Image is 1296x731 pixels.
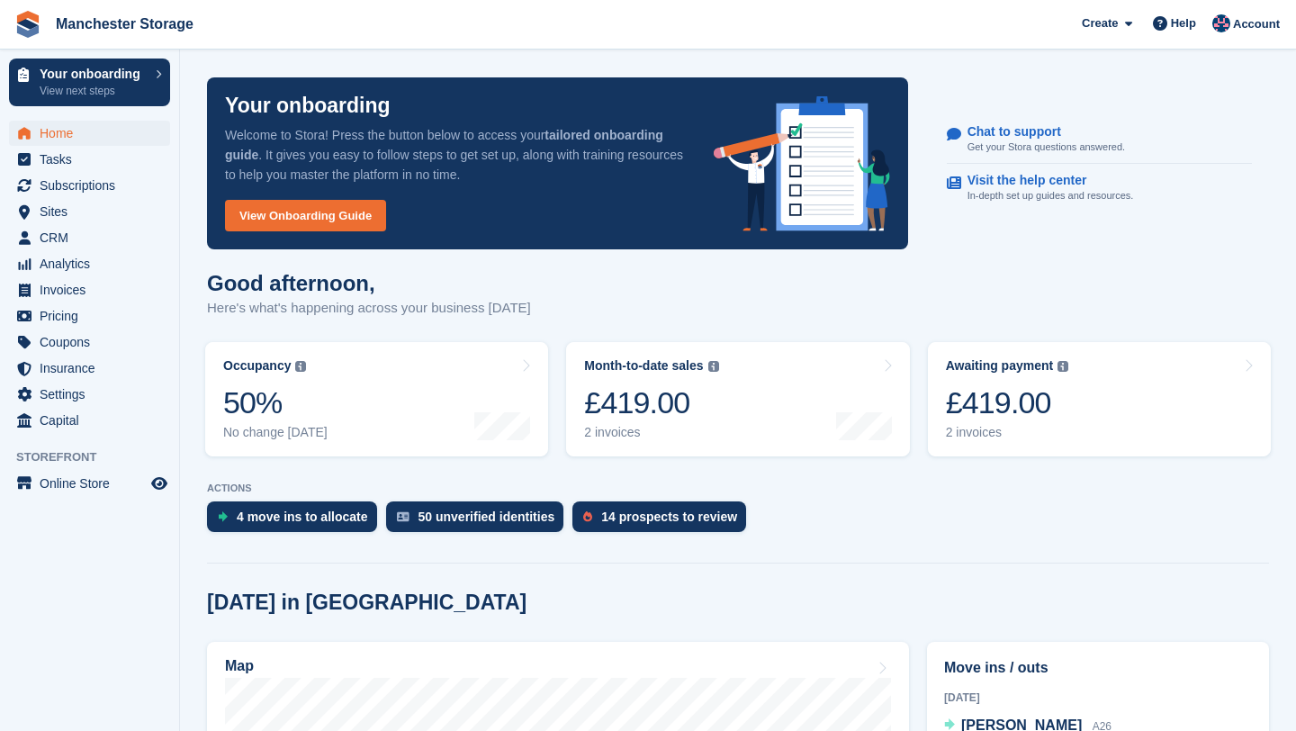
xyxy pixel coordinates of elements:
a: menu [9,199,170,224]
span: Insurance [40,356,148,381]
span: Analytics [40,251,148,276]
a: Month-to-date sales £419.00 2 invoices [566,342,909,456]
img: onboarding-info-6c161a55d2c0e0a8cae90662b2fe09162a5109e8cc188191df67fb4f79e88e88.svg [714,96,890,231]
a: menu [9,408,170,433]
a: menu [9,251,170,276]
a: menu [9,382,170,407]
img: icon-info-grey-7440780725fd019a000dd9b08b2336e03edf1995a4989e88bcd33f0948082b44.svg [295,361,306,372]
img: verify_identity-adf6edd0f0f0b5bbfe63781bf79b02c33cf7c696d77639b501bdc392416b5a36.svg [397,511,409,522]
span: Pricing [40,303,148,329]
h2: [DATE] in [GEOGRAPHIC_DATA] [207,591,526,615]
p: Chat to support [967,124,1111,140]
a: menu [9,356,170,381]
span: Tasks [40,147,148,172]
a: menu [9,225,170,250]
a: Manchester Storage [49,9,201,39]
a: menu [9,121,170,146]
div: Awaiting payment [946,358,1054,374]
span: Sites [40,199,148,224]
h2: Move ins / outs [944,657,1252,679]
a: Preview store [148,473,170,494]
div: 4 move ins to allocate [237,510,368,524]
span: Account [1233,15,1280,33]
span: Subscriptions [40,173,148,198]
a: menu [9,303,170,329]
p: In-depth set up guides and resources. [967,188,1134,203]
img: move_ins_to_allocate_icon-fdf77a2bb77ea45bf5b3d319d69a93e2d87916cf1d5bf7949dd705db3b84f3ca.svg [218,511,228,522]
img: prospect-51fa495bee0391a8d652442698ab0144808aea92771e9ea1ae160a38d050c398.svg [583,511,592,522]
a: menu [9,173,170,198]
div: Occupancy [223,358,291,374]
span: Invoices [40,277,148,302]
a: menu [9,277,170,302]
span: Home [40,121,148,146]
a: 50 unverified identities [386,501,573,541]
div: 50% [223,384,328,421]
a: Chat to support Get your Stora questions answered. [947,115,1252,165]
p: ACTIONS [207,483,1269,494]
img: icon-info-grey-7440780725fd019a000dd9b08b2336e03edf1995a4989e88bcd33f0948082b44.svg [1057,361,1068,372]
span: Help [1171,14,1196,32]
a: menu [9,147,170,172]
span: Online Store [40,471,148,496]
div: 2 invoices [584,425,718,440]
div: 14 prospects to review [601,510,737,524]
div: No change [DATE] [223,425,328,440]
div: [DATE] [944,690,1252,706]
p: Your onboarding [225,95,391,116]
p: Your onboarding [40,68,147,80]
a: menu [9,329,170,355]
div: 50 unverified identities [418,510,555,524]
h2: Map [225,658,254,674]
span: Capital [40,408,148,433]
p: Get your Stora questions answered. [967,140,1125,155]
a: Visit the help center In-depth set up guides and resources. [947,164,1252,212]
p: View next steps [40,83,147,99]
span: CRM [40,225,148,250]
a: 4 move ins to allocate [207,501,386,541]
span: Create [1082,14,1118,32]
p: Welcome to Stora! Press the button below to access your . It gives you easy to follow steps to ge... [225,125,685,185]
div: 2 invoices [946,425,1069,440]
img: stora-icon-8386f47178a22dfd0bd8f6a31ec36ba5ce8667c1dd55bd0f319d3a0aa187defe.svg [14,11,41,38]
h1: Good afternoon, [207,271,531,295]
a: Awaiting payment £419.00 2 invoices [928,342,1271,456]
span: Storefront [16,448,179,466]
a: menu [9,471,170,496]
img: icon-info-grey-7440780725fd019a000dd9b08b2336e03edf1995a4989e88bcd33f0948082b44.svg [708,361,719,372]
span: Settings [40,382,148,407]
a: 14 prospects to review [572,501,755,541]
a: View Onboarding Guide [225,200,386,231]
p: Here's what's happening across your business [DATE] [207,298,531,319]
span: Coupons [40,329,148,355]
div: £419.00 [584,384,718,421]
a: Your onboarding View next steps [9,59,170,106]
p: Visit the help center [967,173,1120,188]
div: £419.00 [946,384,1069,421]
div: Month-to-date sales [584,358,703,374]
a: Occupancy 50% No change [DATE] [205,342,548,456]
